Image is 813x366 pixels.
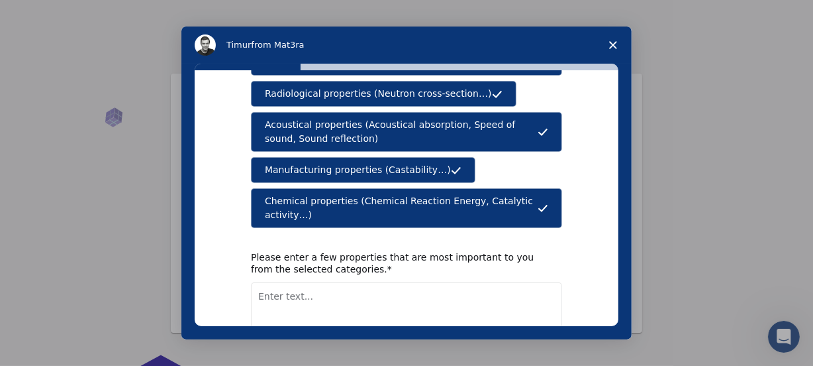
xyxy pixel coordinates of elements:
[251,157,475,183] button: Manufacturing properties (Castability…)
[251,188,562,228] button: Chemical properties (Chemical Reaction Energy, Catalytic activity…)
[251,251,542,275] div: Please enter a few properties that are most important to you from the selected categories.
[595,27,632,64] span: Close survey
[251,282,562,337] textarea: Enter text...
[251,112,562,152] button: Acoustical properties (Acoustical absorption, Speed of sound, Sound reflection)
[265,87,492,101] span: Radiological properties (Neutron cross-section…)
[226,40,251,50] span: Timur
[265,163,451,177] span: Manufacturing properties (Castability…)
[251,40,304,50] span: from Mat3ra
[251,81,516,107] button: Radiological properties (Neutron cross-section…)
[265,194,538,222] span: Chemical properties (Chemical Reaction Energy, Catalytic activity…)
[195,34,216,56] img: Profile image for Timur
[265,118,538,146] span: Acoustical properties (Acoustical absorption, Speed of sound, Sound reflection)
[26,9,74,21] span: Support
